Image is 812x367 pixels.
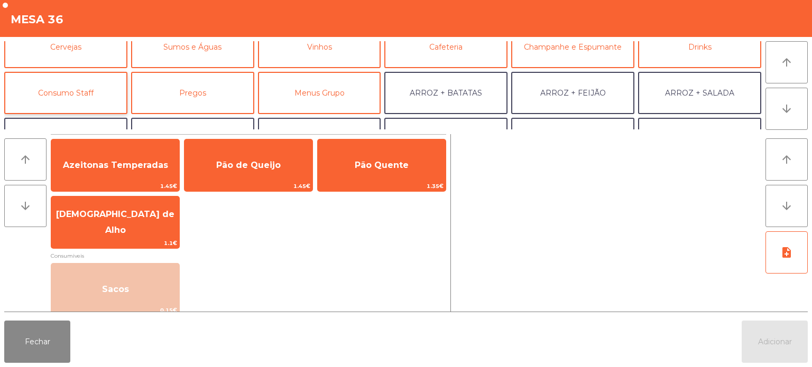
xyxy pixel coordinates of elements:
i: arrow_upward [780,56,793,69]
h4: Mesa 36 [11,12,63,27]
span: Sacos [102,284,129,294]
i: note_add [780,246,793,259]
button: BATATA + FEIJÃO [131,118,254,160]
button: arrow_upward [4,138,47,181]
i: arrow_upward [780,153,793,166]
span: [DEMOGRAPHIC_DATA] de Alho [56,209,174,235]
button: note_add [765,231,808,274]
button: Vinhos [258,26,381,68]
button: arrow_downward [765,88,808,130]
button: ARROZ + FEIJÃO [511,72,634,114]
button: Champanhe e Espumante [511,26,634,68]
button: arrow_downward [765,185,808,227]
i: arrow_downward [19,200,32,212]
i: arrow_upward [19,153,32,166]
span: Pão Quente [355,160,409,170]
button: arrow_upward [765,41,808,83]
span: Azeitonas Temperadas [63,160,168,170]
span: 1.1€ [51,238,179,248]
i: arrow_downward [780,200,793,212]
button: Pregos [131,72,254,114]
button: Sumos e Águas [131,26,254,68]
button: ARROZ + BATATAS [384,72,508,114]
button: Fechar [4,321,70,363]
button: Cervejas [4,26,127,68]
button: FEIJÃO + FEIJÃO [638,118,761,160]
button: ARROZ + ARROZ [4,118,127,160]
button: arrow_upward [765,138,808,181]
span: 0.15€ [51,305,179,315]
button: Menus Grupo [258,72,381,114]
button: Drinks [638,26,761,68]
button: arrow_downward [4,185,47,227]
i: arrow_downward [780,102,793,115]
span: Consumiveis [51,251,446,261]
button: Consumo Staff [4,72,127,114]
button: Cafeteria [384,26,508,68]
span: 1.35€ [318,181,446,191]
button: ARROZ + SALADA [638,72,761,114]
span: 1.45€ [184,181,312,191]
span: 1.45€ [51,181,179,191]
button: BATATA + BATATA [384,118,508,160]
span: Pão de Queijo [216,160,281,170]
button: BATATA + SALADA [258,118,381,160]
button: FEIJÃO + SALADA [511,118,634,160]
